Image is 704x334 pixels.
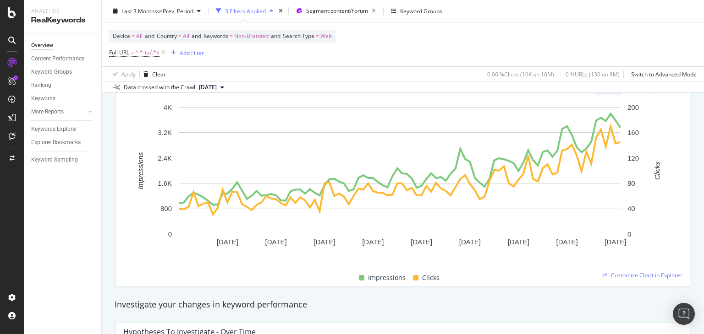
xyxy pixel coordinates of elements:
[31,124,77,134] div: Keywords Explorer
[31,94,95,103] a: Keywords
[277,6,285,16] div: times
[627,103,639,111] text: 200
[566,70,620,78] div: 0 % URLs ( 130 on 8M )
[362,238,384,246] text: [DATE]
[459,238,481,246] text: [DATE]
[113,32,130,40] span: Device
[31,138,95,147] a: Explorer Bookmarks
[31,67,95,77] a: Keyword Groups
[152,70,166,78] div: Clear
[158,129,172,136] text: 3.2K
[271,32,280,40] span: and
[109,48,129,56] span: Full URL
[320,30,332,43] span: Web
[31,7,94,15] div: Analytics
[135,46,159,59] span: ^.*-ta/.*$
[31,54,95,64] a: Content Performance
[31,41,95,50] a: Overview
[313,238,335,246] text: [DATE]
[225,7,266,15] div: 3 Filters Applied
[31,155,78,165] div: Keyword Sampling
[306,7,368,15] span: Segment: content/Forum
[292,4,379,18] button: Segment:content/Forum
[627,179,635,187] text: 80
[167,47,204,58] button: Add Filter
[183,30,189,43] span: All
[115,299,691,311] div: Investigate your changes in keyword performance
[145,32,154,40] span: and
[400,7,442,15] div: Keyword Groups
[158,179,172,187] text: 1.6K
[31,107,86,117] a: More Reports
[121,7,157,15] span: Last 3 Months
[157,32,177,40] span: Country
[556,238,577,246] text: [DATE]
[31,124,95,134] a: Keywords Explorer
[508,238,529,246] text: [DATE]
[487,70,554,78] div: 0.06 % Clicks ( 10K on 16M )
[212,4,277,18] button: 3 Filters Applied
[157,7,193,15] span: vs Prev. Period
[131,48,134,56] span: =
[605,238,626,246] text: [DATE]
[195,82,228,93] button: [DATE]
[653,161,661,179] text: Clicks
[109,4,204,18] button: Last 3 MonthsvsPrev. Period
[31,81,95,90] a: Ranking
[31,138,81,147] div: Explorer Bookmarks
[137,152,144,189] text: Impressions
[124,83,195,92] div: Data crossed with the Crawl
[168,230,172,238] text: 0
[627,67,697,81] button: Switch to Advanced Mode
[217,238,238,246] text: [DATE]
[283,32,314,40] span: Search Type
[140,67,166,81] button: Clear
[411,238,432,246] text: [DATE]
[602,271,682,279] a: Customize Chart in Explorer
[178,32,181,40] span: =
[136,30,143,43] span: All
[123,102,676,262] svg: A chart.
[164,103,172,111] text: 4K
[31,41,53,50] div: Overview
[121,70,136,78] div: Apply
[203,32,228,40] span: Keywords
[627,154,639,162] text: 120
[387,4,446,18] button: Keyword Groups
[132,32,135,40] span: =
[160,205,172,212] text: 800
[265,238,287,246] text: [DATE]
[31,67,72,77] div: Keyword Groups
[230,32,233,40] span: =
[631,70,697,78] div: Switch to Advanced Mode
[192,32,201,40] span: and
[31,81,51,90] div: Ranking
[31,15,94,26] div: RealKeywords
[31,155,95,165] a: Keyword Sampling
[158,154,172,162] text: 2.4K
[368,272,406,283] span: Impressions
[627,205,635,212] text: 40
[31,94,55,103] div: Keywords
[234,30,269,43] span: Non-Branded
[199,83,217,92] span: 2025 Sep. 1st
[31,107,64,117] div: More Reports
[31,54,84,64] div: Content Performance
[627,230,631,238] text: 0
[673,303,695,325] div: Open Intercom Messenger
[109,67,136,81] button: Apply
[180,48,204,56] div: Add Filter
[627,129,639,136] text: 160
[422,272,440,283] span: Clicks
[316,32,319,40] span: =
[611,271,682,279] span: Customize Chart in Explorer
